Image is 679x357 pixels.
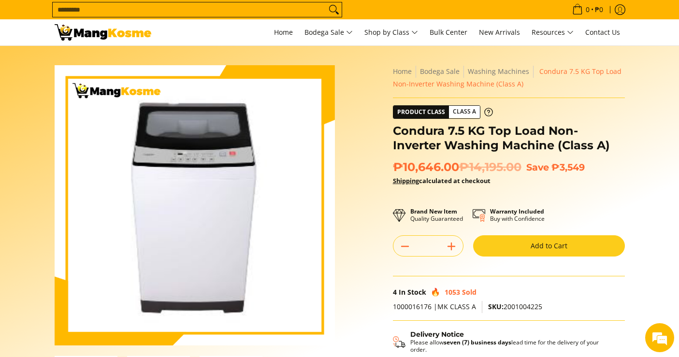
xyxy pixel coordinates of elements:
p: Buy with Confidence [490,208,545,222]
img: Condura 7.5 KG Top Load Non-Inverter Washing Machine (Class A) | Mang Kosme [55,24,151,41]
span: 0 [584,6,591,13]
span: New Arrivals [479,28,520,37]
img: condura-7.5kg-topload-non-inverter-washing-machine-class-c-full-view-mang-kosme [63,65,326,345]
h1: Condura 7.5 KG Top Load Non-Inverter Washing Machine (Class A) [393,124,625,153]
span: Condura 7.5 KG Top Load Non-Inverter Washing Machine (Class A) [393,67,621,88]
span: Resources [532,27,574,39]
span: SKU: [488,302,504,311]
span: • [569,4,606,15]
span: ₱3,549 [551,161,585,173]
a: Washing Machines [468,67,529,76]
button: Subtract [393,239,417,254]
strong: calculated at checkout [393,176,491,185]
a: Shipping [393,176,419,185]
span: 1000016176 |MK CLASS A [393,302,476,311]
span: ₱10,646.00 [393,160,521,174]
a: Bodega Sale [300,19,358,45]
nav: Breadcrumbs [393,65,625,90]
a: Bulk Center [425,19,472,45]
nav: Main Menu [161,19,625,45]
button: Add [440,239,463,254]
strong: Brand New Item [410,207,457,215]
span: 2001004225 [488,302,542,311]
span: Sold [462,287,477,297]
strong: Warranty Included [490,207,544,215]
a: Product Class Class A [393,105,493,119]
span: 4 [393,287,397,297]
span: In Stock [399,287,426,297]
strong: Delivery Notice [410,330,464,339]
button: Search [326,2,342,17]
a: Shop by Class [360,19,423,45]
a: Home [269,19,298,45]
button: Add to Cart [473,235,625,257]
a: Resources [527,19,578,45]
p: Please allow lead time for the delivery of your order. [410,339,615,353]
a: Contact Us [580,19,625,45]
del: ₱14,195.00 [459,160,521,174]
span: 1053 [445,287,460,297]
a: New Arrivals [474,19,525,45]
p: Quality Guaranteed [410,208,463,222]
button: Shipping & Delivery [393,330,615,354]
a: Bodega Sale [420,67,460,76]
span: Home [274,28,293,37]
span: Bulk Center [430,28,467,37]
span: Product Class [393,106,449,118]
strong: seven (7) business days [444,338,511,346]
span: Bodega Sale [304,27,353,39]
a: Home [393,67,412,76]
span: ₱0 [593,6,605,13]
span: Class A [449,106,480,118]
span: Shop by Class [364,27,418,39]
span: Contact Us [585,28,620,37]
span: Save [526,161,549,173]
